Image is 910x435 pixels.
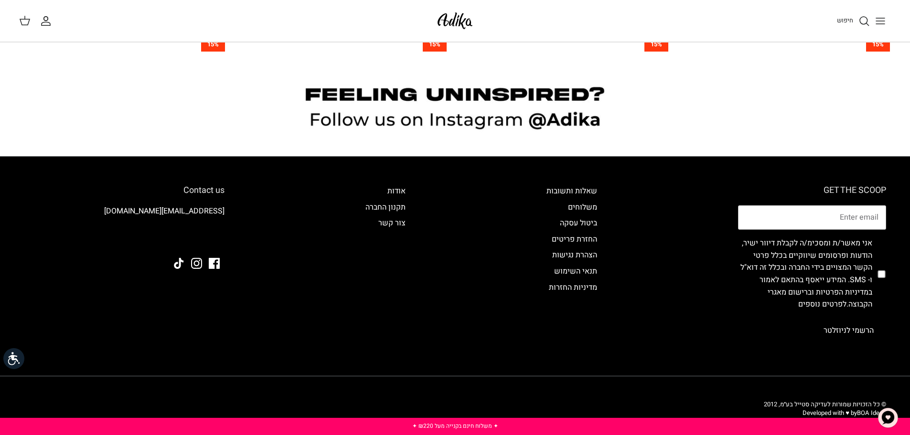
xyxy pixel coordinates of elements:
[24,185,225,196] h6: Contact us
[798,298,846,310] a: לפרטים נוספים
[764,409,886,417] p: Developed with ♥ by
[870,11,891,32] button: Toggle menu
[874,403,902,432] button: צ'אט
[198,232,225,244] img: Adika IL
[811,318,886,342] button: הרשמי לניוזלטר
[644,38,668,52] span: 15%
[412,422,498,430] a: ✦ משלוח חינם בקנייה מעל ₪220 ✦
[378,217,406,229] a: צור קשר
[40,15,55,27] a: החשבון שלי
[191,258,202,269] a: Instagram
[552,249,597,261] a: הצהרת נגישות
[738,237,872,311] label: אני מאשר/ת ומסכימ/ה לקבלת דיוור ישיר, הודעות ופרסומים שיווקיים בכלל פרטי הקשר המצויים בידי החברה ...
[423,38,447,52] span: 15%
[554,265,597,277] a: תנאי השימוש
[356,185,415,342] div: Secondary navigation
[738,185,886,196] h6: GET THE SCOOP
[560,217,597,229] a: ביטול עסקה
[435,10,475,32] img: Adika IL
[201,38,225,52] span: 15%
[365,202,406,213] a: תקנון החברה
[387,185,406,197] a: אודות
[764,400,886,409] span: © כל הזכויות שמורות לעדיקה סטייל בע״מ, 2012
[462,38,670,52] a: 15%
[857,408,886,417] a: BOA Ideas
[837,15,870,27] a: חיפוש
[546,185,597,197] a: שאלות ותשובות
[549,282,597,293] a: מדיניות החזרות
[209,258,220,269] a: Facebook
[684,38,891,52] a: 15%
[837,16,853,25] span: חיפוש
[537,185,607,342] div: Secondary navigation
[738,205,886,230] input: Email
[866,38,890,52] span: 15%
[552,233,597,245] a: החזרת פריטים
[568,202,597,213] a: משלוחים
[173,258,184,269] a: Tiktok
[241,38,448,52] a: 15%
[104,205,225,217] a: [EMAIL_ADDRESS][DOMAIN_NAME]
[19,38,226,52] a: 15%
